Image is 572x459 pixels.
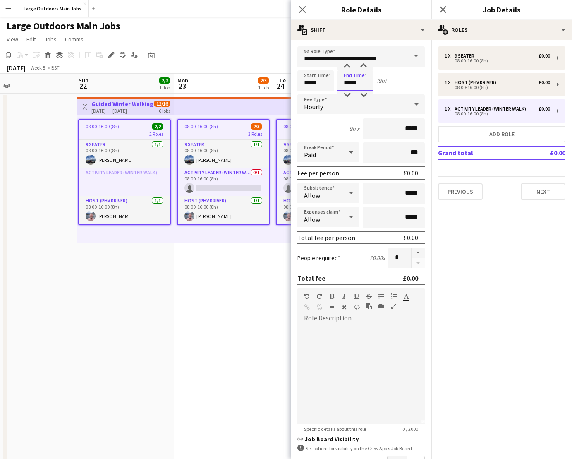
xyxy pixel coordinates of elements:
h3: Guided Winter Walking Holiday - [GEOGRAPHIC_DATA], [GEOGRAPHIC_DATA] [91,100,153,108]
div: 1 x [445,53,455,59]
button: Italic [341,293,347,300]
button: Insert video [378,303,384,310]
div: Set options for visibility on the Crew App’s Job Board [297,445,425,452]
div: Activity Leader (Winter Walk) [455,106,529,112]
button: Paste as plain text [366,303,372,310]
label: People required [297,254,340,262]
button: Undo [304,293,310,300]
div: 1 x [445,79,455,85]
button: Increase [412,248,425,258]
span: Paid [304,151,316,159]
app-job-card: 08:00-16:00 (8h)2/33 Roles9 Seater1/108:00-16:00 (8h)[PERSON_NAME]Activity Leader (Winter Walk)0/... [177,119,270,225]
button: Horizontal Line [329,304,335,310]
div: 9 Seater [455,53,478,59]
div: 08:00-16:00 (8h) [445,85,550,89]
div: [DATE] [7,64,26,72]
app-card-role: Activity Leader (Winter Walk)0/108:00-16:00 (8h) [277,168,368,196]
span: 08:00-16:00 (8h) [184,123,218,130]
app-card-role: Host (PHV Driver)1/108:00-16:00 (8h)[PERSON_NAME] [277,196,368,224]
span: 2/2 [159,77,170,84]
div: 1 Job [258,84,269,91]
h3: Job Board Visibility [297,435,425,443]
app-card-role: 9 Seater1/108:00-16:00 (8h)[PERSON_NAME] [277,140,368,168]
div: Total fee per person [297,233,355,242]
div: £0.00 [538,79,550,85]
div: £0.00 [404,169,418,177]
div: (9h) [377,77,386,84]
span: Mon [177,77,188,84]
span: Tue [276,77,286,84]
div: £0.00 [538,106,550,112]
div: £0.00 [403,274,418,282]
div: 08:00-16:00 (8h) [445,112,550,116]
button: Ordered List [391,293,397,300]
td: £0.00 [526,146,565,159]
span: 2 Roles [149,131,163,137]
app-card-role: Host (PHV Driver)1/108:00-16:00 (8h)[PERSON_NAME] [79,196,170,224]
a: Comms [62,34,87,45]
div: 1 x [445,106,455,112]
div: BST [51,65,60,71]
button: Fullscreen [391,303,397,310]
span: 0 / 2000 [396,426,425,432]
button: Underline [354,293,359,300]
app-job-card: 08:00-16:00 (8h)2/22 Roles9 Seater1/108:00-16:00 (8h)[PERSON_NAME]Activity Leader (Winter Walk)Ho... [78,119,171,225]
button: HTML Code [354,304,359,310]
div: £0.00 [404,233,418,242]
a: View [3,34,22,45]
app-job-card: 08:00-16:00 (8h)2/33 Roles9 Seater1/108:00-16:00 (8h)[PERSON_NAME]Activity Leader (Winter Walk)0/... [276,119,369,225]
span: 2/3 [258,77,269,84]
div: 6 jobs [159,107,170,114]
span: 23 [176,81,188,91]
span: Jobs [44,36,57,43]
span: Allow [304,215,320,223]
span: 08:00-16:00 (8h) [86,123,119,130]
span: 12/16 [154,101,170,107]
app-card-role: Host (PHV Driver)1/108:00-16:00 (8h)[PERSON_NAME] [178,196,269,224]
span: Specific details about this role [297,426,373,432]
div: 08:00-16:00 (8h) [445,59,550,63]
app-card-role-placeholder: Activity Leader (Winter Walk) [79,168,170,196]
td: Grand total [438,146,526,159]
button: Previous [438,183,483,200]
app-card-role: 9 Seater1/108:00-16:00 (8h)[PERSON_NAME] [79,140,170,168]
button: Add role [438,126,565,142]
h3: Job Details [431,4,572,15]
button: Redo [316,293,322,300]
div: Roles [431,20,572,40]
a: Edit [23,34,39,45]
div: Fee per person [297,169,339,177]
app-card-role: Activity Leader (Winter Walk)0/108:00-16:00 (8h) [178,168,269,196]
span: Comms [65,36,84,43]
span: Week 8 [27,65,48,71]
h1: Large Outdoors Main Jobs [7,20,120,32]
span: 24 [275,81,286,91]
div: £0.00 x [370,254,385,262]
div: 1 Job [159,84,170,91]
h3: Role Details [291,4,431,15]
button: Clear Formatting [341,304,347,310]
button: Unordered List [378,293,384,300]
span: 08:00-16:00 (8h) [283,123,317,130]
button: Text Color [403,293,409,300]
div: £0.00 [538,53,550,59]
div: 9h x [349,125,359,132]
app-card-role: 9 Seater1/108:00-16:00 (8h)[PERSON_NAME] [178,140,269,168]
div: Host (PHV Driver) [455,79,500,85]
div: [DATE] → [DATE] [91,108,153,114]
a: Jobs [41,34,60,45]
button: Large Outdoors Main Jobs [17,0,89,17]
button: Next [521,183,565,200]
span: Edit [26,36,36,43]
span: View [7,36,18,43]
span: 2/3 [251,123,262,130]
button: Strikethrough [366,293,372,300]
span: Sun [79,77,89,84]
span: Allow [304,191,320,199]
button: Bold [329,293,335,300]
div: Total fee [297,274,325,282]
span: Hourly [304,103,323,111]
